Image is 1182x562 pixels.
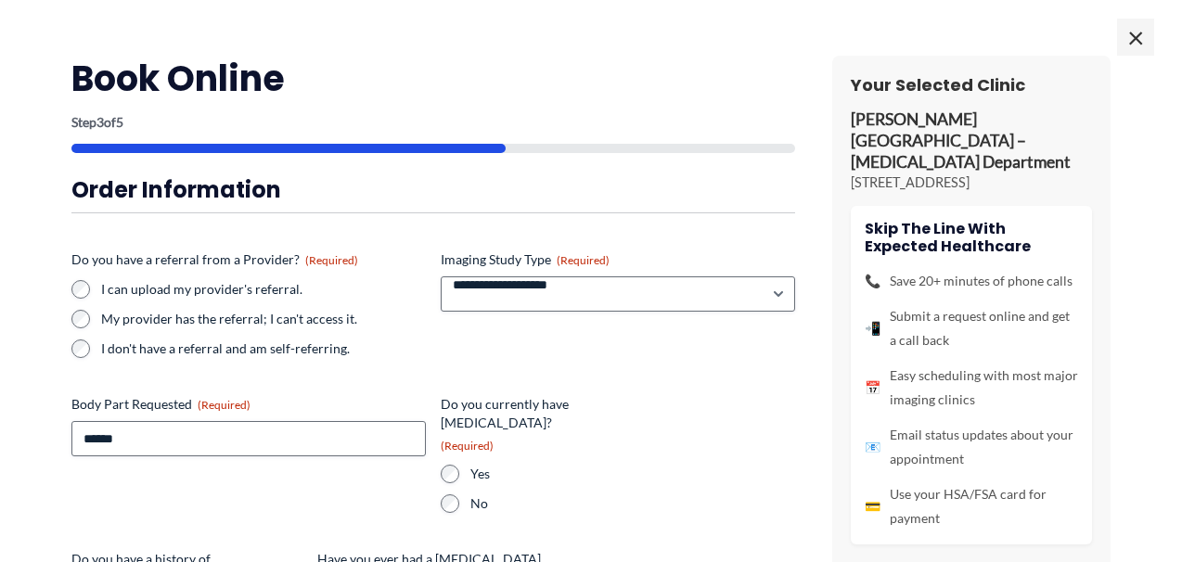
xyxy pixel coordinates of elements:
li: Email status updates about your appointment [865,423,1078,471]
span: (Required) [198,398,251,412]
h3: Order Information [71,175,795,204]
p: Step of [71,116,795,129]
span: 📞 [865,269,880,293]
label: My provider has the referral; I can't access it. [101,310,426,328]
span: 5 [116,114,123,130]
li: Easy scheduling with most major imaging clinics [865,364,1078,412]
label: No [470,494,672,513]
h2: Book Online [71,56,795,101]
legend: Do you currently have [MEDICAL_DATA]? [441,395,672,453]
h4: Skip the line with Expected Healthcare [865,220,1078,255]
label: I can upload my provider's referral. [101,280,426,299]
span: 📲 [865,316,880,340]
label: Body Part Requested [71,395,426,414]
span: 3 [96,114,104,130]
h3: Your Selected Clinic [851,74,1092,96]
span: (Required) [305,253,358,267]
li: Submit a request online and get a call back [865,304,1078,352]
span: 📅 [865,376,880,400]
label: I don't have a referral and am self-referring. [101,339,426,358]
p: [STREET_ADDRESS] [851,173,1092,192]
label: Yes [470,465,672,483]
legend: Do you have a referral from a Provider? [71,250,358,269]
span: × [1117,19,1154,56]
label: Imaging Study Type [441,250,795,269]
li: Save 20+ minutes of phone calls [865,269,1078,293]
p: [PERSON_NAME][GEOGRAPHIC_DATA] – [MEDICAL_DATA] Department [851,109,1092,173]
span: 📧 [865,435,880,459]
li: Use your HSA/FSA card for payment [865,482,1078,530]
span: 💳 [865,494,880,518]
span: (Required) [557,253,610,267]
span: (Required) [441,439,494,453]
